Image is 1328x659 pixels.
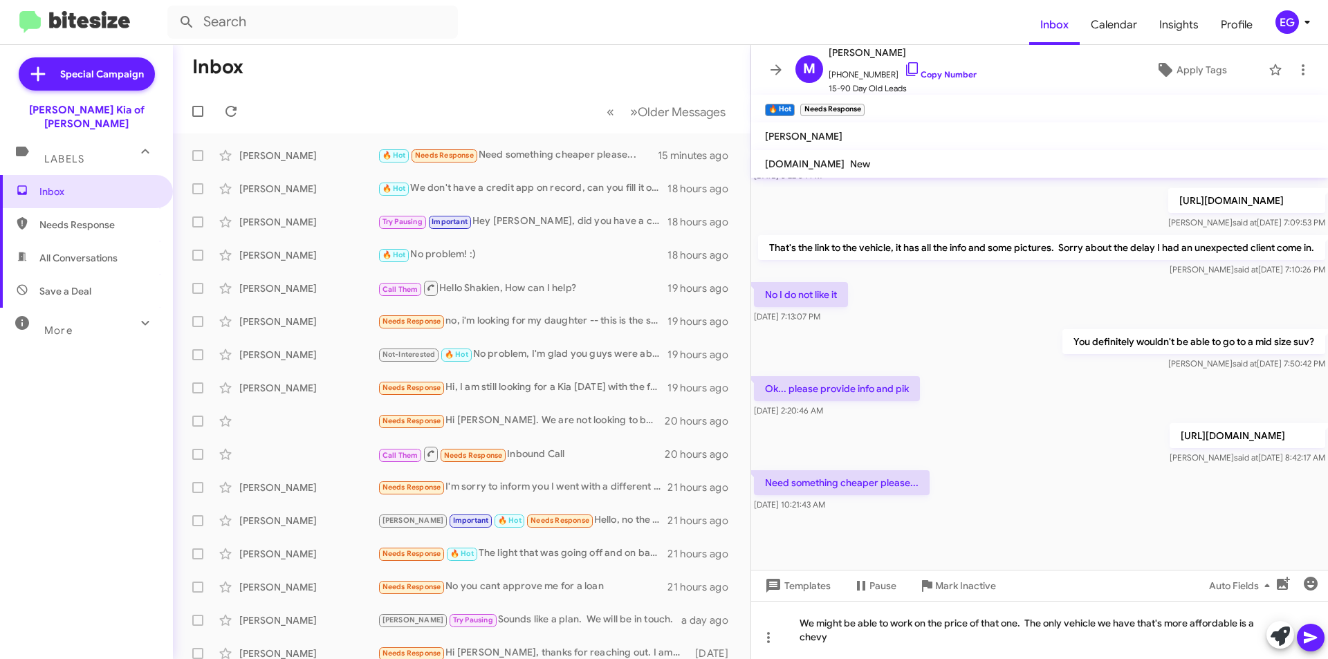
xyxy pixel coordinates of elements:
div: We don't have a credit app on record, can you fill it out if i send you the link? [378,180,667,196]
button: Pause [842,573,907,598]
button: Previous [598,98,622,126]
div: 18 hours ago [667,182,739,196]
div: [PERSON_NAME] [239,248,378,262]
span: Important [432,217,468,226]
div: No problem! :) [378,247,667,263]
div: EG [1275,10,1299,34]
p: Need something cheaper please... [754,470,930,495]
span: » [630,103,638,120]
p: Ok... please provide info and pik [754,376,920,401]
span: [PHONE_NUMBER] [829,61,977,82]
p: You definitely wouldn't be able to go to a mid size suv? [1062,329,1325,354]
span: [PERSON_NAME] [382,516,444,525]
span: 🔥 Hot [382,250,406,259]
span: New [850,158,870,170]
div: Sounds like a plan. We will be in touch. [378,612,681,628]
div: 21 hours ago [667,481,739,494]
span: 🔥 Hot [445,350,468,359]
div: [PERSON_NAME] [239,481,378,494]
div: [PERSON_NAME] [239,348,378,362]
div: Hi [PERSON_NAME]. We are not looking to buy right now unless one of our older cars decides for us... [378,413,665,429]
span: 🔥 Hot [450,549,474,558]
div: 21 hours ago [667,514,739,528]
span: [PERSON_NAME] [382,615,444,624]
span: Call Them [382,285,418,294]
a: Special Campaign [19,57,155,91]
div: 18 hours ago [667,215,739,229]
div: 18 hours ago [667,248,739,262]
span: 🔥 Hot [382,151,406,160]
span: said at [1234,264,1258,275]
div: 19 hours ago [667,315,739,328]
div: Hey [PERSON_NAME], did you have a chance to check out the link I sent you? [378,214,667,230]
div: We might be able to work on the price of that one. The only vehicle we have that's more affordabl... [751,601,1328,659]
span: Needs Response [382,383,441,392]
button: Auto Fields [1198,573,1286,598]
a: Inbox [1029,5,1080,45]
div: [PERSON_NAME] [239,149,378,163]
span: Needs Response [382,416,441,425]
div: [PERSON_NAME] [239,580,378,594]
div: [PERSON_NAME] [239,215,378,229]
div: No you cant approve me for a loan [378,579,667,595]
p: No I do not like it [754,282,848,307]
span: Special Campaign [60,67,144,81]
div: [PERSON_NAME] [239,547,378,561]
div: [PERSON_NAME] [239,514,378,528]
small: Needs Response [800,104,864,116]
nav: Page navigation example [599,98,734,126]
span: [PERSON_NAME] [829,44,977,61]
span: said at [1233,217,1257,228]
button: Next [622,98,734,126]
div: No problem, I'm glad you guys were able to connect, I'll put notes in my system about that. :) Ha... [378,346,667,362]
span: 15-90 Day Old Leads [829,82,977,95]
span: Needs Response [39,218,157,232]
div: Hello, no the telluride S that might have been in our budget sold. [378,512,667,528]
span: More [44,324,73,337]
a: Insights [1148,5,1210,45]
div: [PERSON_NAME] [239,182,378,196]
div: 15 minutes ago [658,149,739,163]
span: [DATE] 10:21:43 AM [754,499,825,510]
div: no, i'm looking for my daughter -- this is the style she wants. I'll keep looking, thank you [378,313,667,329]
span: Pause [869,573,896,598]
a: Copy Number [904,69,977,80]
a: Calendar [1080,5,1148,45]
span: Needs Response [382,649,441,658]
span: Needs Response [444,451,503,460]
span: 🔥 Hot [498,516,522,525]
span: Mark Inactive [935,573,996,598]
button: Apply Tags [1120,57,1262,82]
div: The light that was going off and on back to normal. If it happens again I'll call for another app... [378,546,667,561]
span: [DOMAIN_NAME] [765,158,845,170]
span: Templates [762,573,831,598]
h1: Inbox [192,56,243,78]
span: Needs Response [382,483,441,492]
div: Inbound Call [378,445,665,463]
small: 🔥 Hot [765,104,795,116]
div: Hi, I am still looking for a Kia [DATE] with the following config: SX-Prestige Hybrid Exterior: I... [378,380,667,396]
p: [URL][DOMAIN_NAME] [1170,423,1325,448]
div: 19 hours ago [667,381,739,395]
span: Auto Fields [1209,573,1275,598]
span: Try Pausing [382,217,423,226]
div: 21 hours ago [667,547,739,561]
span: Try Pausing [453,615,493,624]
span: [PERSON_NAME] [765,130,842,142]
span: 🔥 Hot [382,184,406,193]
span: Call Them [382,451,418,460]
span: [PERSON_NAME] [DATE] 7:09:53 PM [1168,217,1325,228]
span: Important [453,516,489,525]
span: Needs Response [382,317,441,326]
span: Save a Deal [39,284,91,298]
span: [PERSON_NAME] [DATE] 7:10:26 PM [1170,264,1325,275]
input: Search [167,6,458,39]
div: I'm sorry to inform you I went with a different option. Thank you for reaching out [378,479,667,495]
a: Profile [1210,5,1264,45]
span: Apply Tags [1177,57,1227,82]
span: said at [1234,452,1258,463]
